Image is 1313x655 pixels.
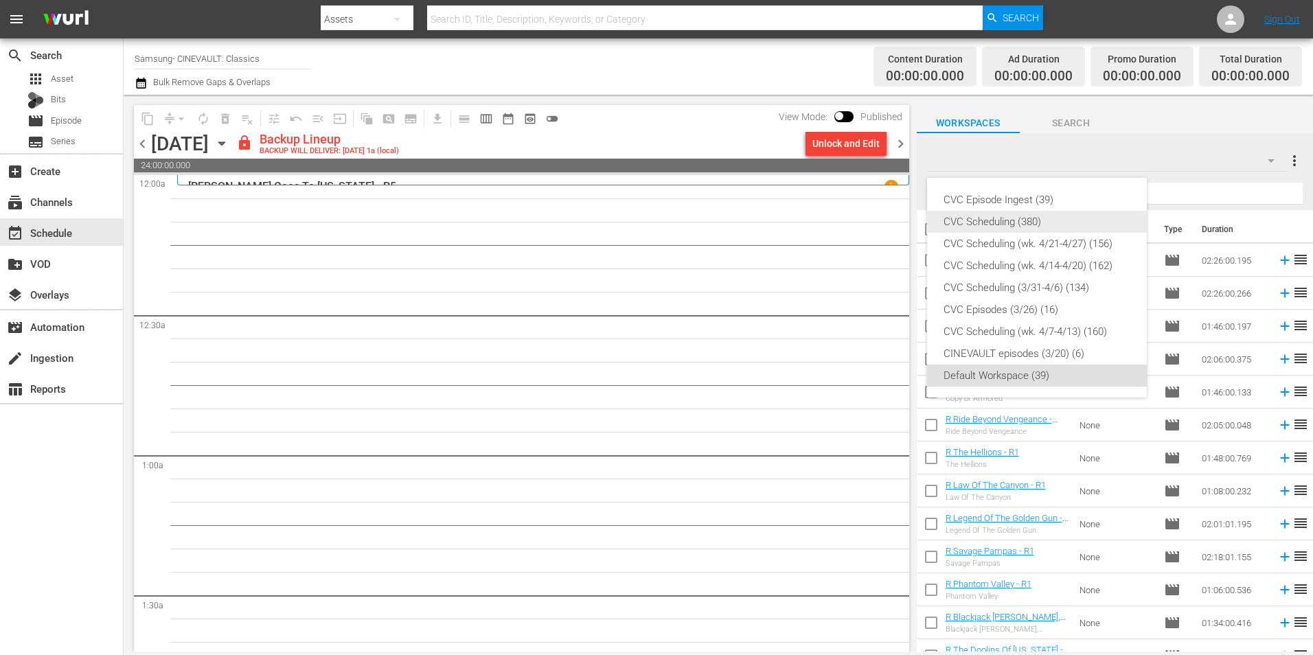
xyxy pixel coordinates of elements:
div: CVC Scheduling (wk. 4/14-4/20) (162) [944,255,1130,277]
div: CVC Scheduling (wk. 4/21-4/27) (156) [944,233,1130,255]
div: CVC Episodes (3/26) (16) [944,299,1130,321]
div: CVC Scheduling (wk. 4/7-4/13) (160) [944,321,1130,343]
div: CVC Episode Ingest (39) [944,189,1130,211]
div: CINEVAULT episodes (3/20) (6) [944,343,1130,365]
div: CVC Scheduling (3/31-4/6) (134) [944,277,1130,299]
div: CVC Scheduling (380) [944,211,1130,233]
div: Default Workspace (39) [944,365,1130,387]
